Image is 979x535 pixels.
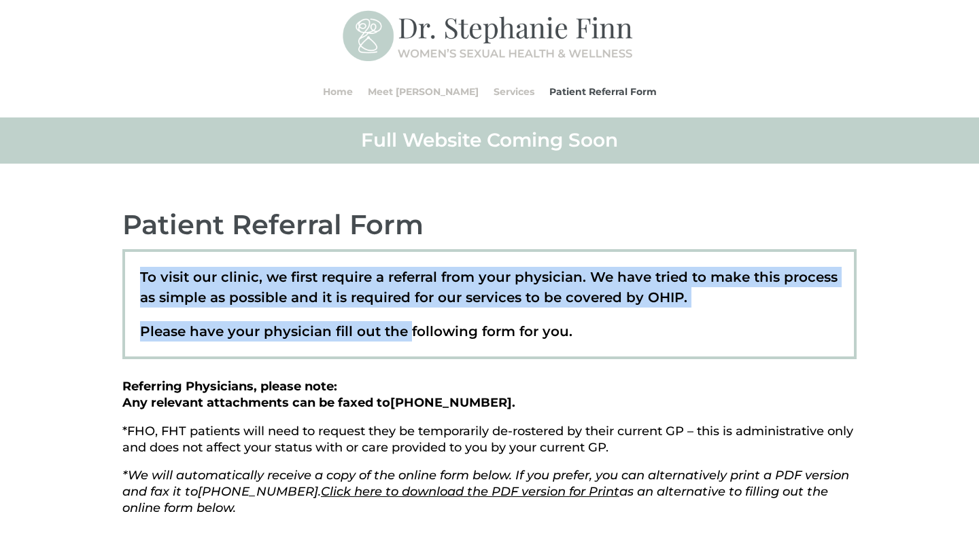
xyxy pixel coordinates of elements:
span: [PHONE_NUMBER] [390,395,512,410]
a: Click here to download the PDF version for Print [321,484,619,499]
a: Meet [PERSON_NAME] [368,66,479,117]
p: To visit our clinic, we first require a referral from your physician. We have tried to make this ... [140,267,840,321]
p: Please have your physician fill out the following form for you. [140,321,840,342]
strong: Referring Physicians, please note: Any relevant attachments can be faxed to . [122,379,515,410]
p: *FHO, FHT patients will need to request they be temporarily de-rostered by their current GP – thi... [122,424,857,468]
span: [PHONE_NUMBER] [198,484,318,499]
a: Services [494,66,534,117]
a: Patient Referral Form [549,66,657,117]
em: *We will automatically receive a copy of the online form below. If you prefer, you can alternativ... [122,468,849,515]
h2: Full Website Coming Soon [122,128,857,159]
a: Home [323,66,353,117]
h2: Patient Referral Form [122,207,857,249]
